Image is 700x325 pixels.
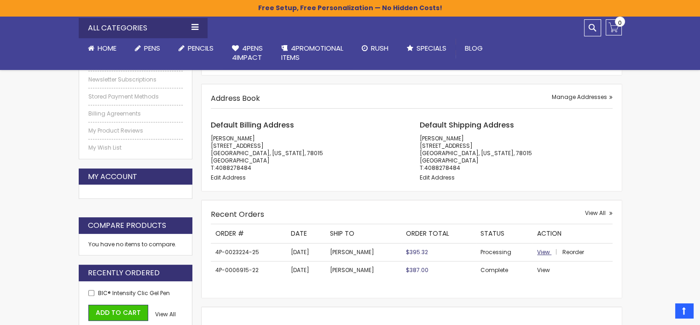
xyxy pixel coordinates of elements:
[286,244,325,261] td: [DATE]
[88,144,183,151] a: My Wish List
[211,135,404,172] address: [PERSON_NAME] [STREET_ADDRESS] [GEOGRAPHIC_DATA], [US_STATE], 78015 [GEOGRAPHIC_DATA] T:
[211,174,246,181] a: Edit Address
[325,224,401,243] th: Ship To
[398,38,456,58] a: Specials
[675,303,693,318] a: Top
[537,266,550,274] a: View
[88,268,160,278] strong: Recently Ordered
[401,224,476,243] th: Order Total
[211,93,260,104] strong: Address Book
[406,266,428,274] span: $387.00
[211,261,286,279] td: 4P-0006915-22
[88,172,137,182] strong: My Account
[272,38,353,68] a: 4PROMOTIONALITEMS
[155,310,176,318] span: View All
[552,93,607,101] span: Manage Addresses
[420,120,514,130] span: Default Shipping Address
[98,43,116,53] span: Home
[476,244,533,261] td: Processing
[96,308,141,317] span: Add to Cart
[211,224,286,243] th: Order #
[155,311,176,318] a: View All
[537,248,550,256] span: View
[325,244,401,261] td: [PERSON_NAME]
[79,18,208,38] div: All Categories
[585,209,613,217] a: View All
[126,38,169,58] a: Pens
[537,248,561,256] a: View
[88,110,183,117] a: Billing Agreements
[325,261,401,279] td: [PERSON_NAME]
[420,135,613,172] address: [PERSON_NAME] [STREET_ADDRESS] [GEOGRAPHIC_DATA], [US_STATE], 78015 [GEOGRAPHIC_DATA] T:
[456,38,492,58] a: Blog
[79,234,193,255] div: You have no items to compare.
[88,76,183,83] a: Newsletter Subscriptions
[188,43,214,53] span: Pencils
[353,38,398,58] a: Rush
[476,261,533,279] td: Complete
[98,289,170,297] a: BIC® Intensity Clic Gel Pen
[88,93,183,100] a: Stored Payment Methods
[606,19,622,35] a: 0
[79,38,126,58] a: Home
[144,43,160,53] span: Pens
[618,18,622,27] span: 0
[406,248,428,256] span: $395.32
[371,43,388,53] span: Rush
[211,209,264,220] strong: Recent Orders
[169,38,223,58] a: Pencils
[281,43,343,62] span: 4PROMOTIONAL ITEMS
[420,174,455,181] a: Edit Address
[88,221,166,231] strong: Compare Products
[211,244,286,261] td: 4P-0023224-25
[286,224,325,243] th: Date
[562,248,584,256] a: Reorder
[552,93,613,101] a: Manage Addresses
[211,120,294,130] span: Default Billing Address
[532,224,612,243] th: Action
[286,261,325,279] td: [DATE]
[223,38,272,68] a: 4Pens4impact
[417,43,446,53] span: Specials
[232,43,263,62] span: 4Pens 4impact
[88,305,148,321] button: Add to Cart
[88,127,183,134] a: My Product Reviews
[465,43,483,53] span: Blog
[424,164,460,172] a: 4088278484
[476,224,533,243] th: Status
[585,209,606,217] span: View All
[215,164,251,172] a: 4088278484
